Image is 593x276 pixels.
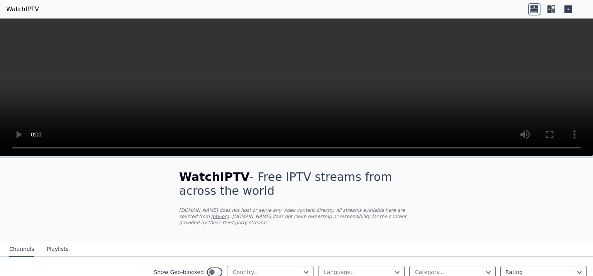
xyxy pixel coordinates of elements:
button: Playlists [47,242,69,257]
p: [DOMAIN_NAME] does not host or serve any video content directly. All streams available here are s... [179,207,414,226]
a: WatchIPTV [6,5,39,14]
span: WatchIPTV [179,170,250,184]
label: Show Geo-blocked [154,268,204,276]
a: iptv-org [211,214,229,219]
h1: - Free IPTV streams from across the world [179,170,414,198]
button: Channels [9,242,34,257]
